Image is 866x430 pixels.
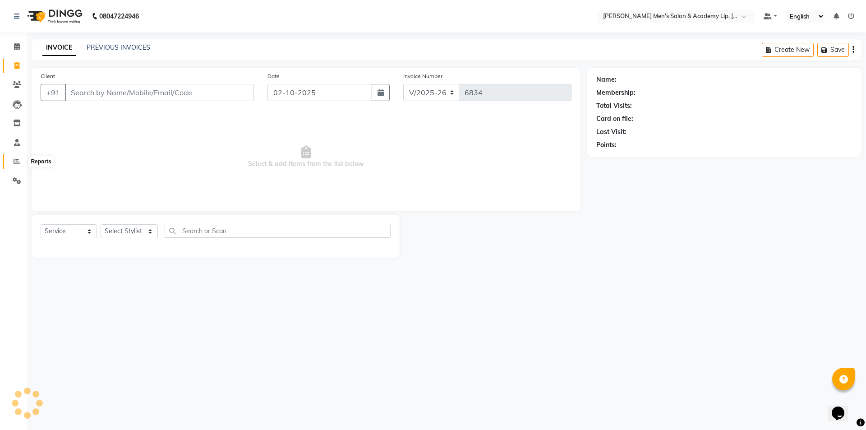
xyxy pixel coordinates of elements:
[596,88,636,97] div: Membership:
[28,156,53,167] div: Reports
[596,114,633,124] div: Card on file:
[42,40,76,56] a: INVOICE
[403,72,442,80] label: Invoice Number
[828,394,857,421] iframe: chat widget
[165,224,391,238] input: Search or Scan
[87,43,150,51] a: PREVIOUS INVOICES
[596,127,626,137] div: Last Visit:
[762,43,814,57] button: Create New
[267,72,280,80] label: Date
[65,84,254,101] input: Search by Name/Mobile/Email/Code
[23,4,85,29] img: logo
[596,101,632,111] div: Total Visits:
[41,112,571,202] span: Select & add items from the list below
[596,75,617,84] div: Name:
[41,72,55,80] label: Client
[817,43,849,57] button: Save
[41,84,66,101] button: +91
[596,140,617,150] div: Points:
[99,4,139,29] b: 08047224946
